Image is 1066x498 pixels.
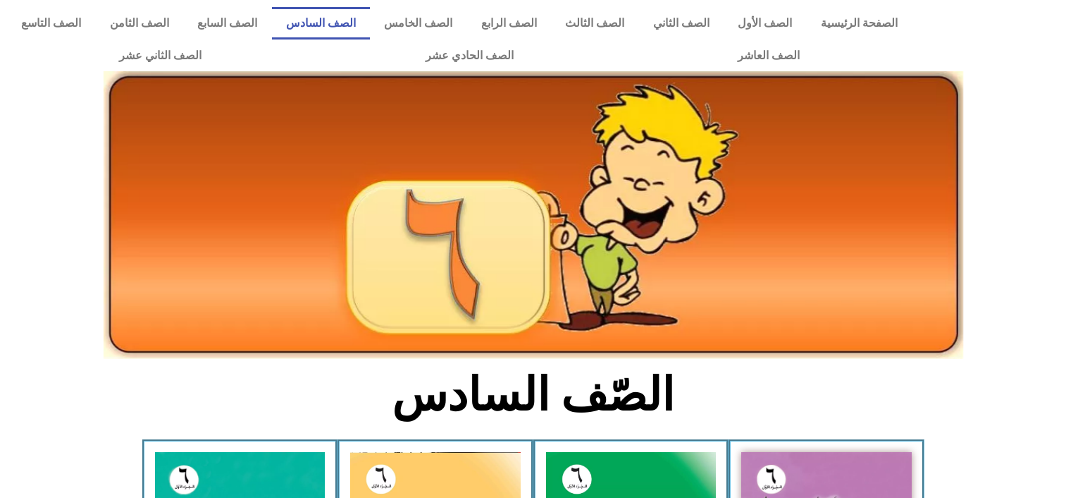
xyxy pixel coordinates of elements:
[96,7,184,40] a: الصف الثامن
[626,40,912,72] a: الصف العاشر
[272,7,371,40] a: الصف السادس
[7,40,314,72] a: الصف الثاني عشر
[300,368,766,423] h2: الصّف السادس
[639,7,724,40] a: الصف الثاني
[370,7,467,40] a: الصف الخامس
[467,7,552,40] a: الصف الرابع
[807,7,912,40] a: الصفحة الرئيسية
[183,7,272,40] a: الصف السابع
[314,40,626,72] a: الصف الحادي عشر
[551,7,639,40] a: الصف الثالث
[7,7,96,40] a: الصف التاسع
[724,7,807,40] a: الصف الأول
